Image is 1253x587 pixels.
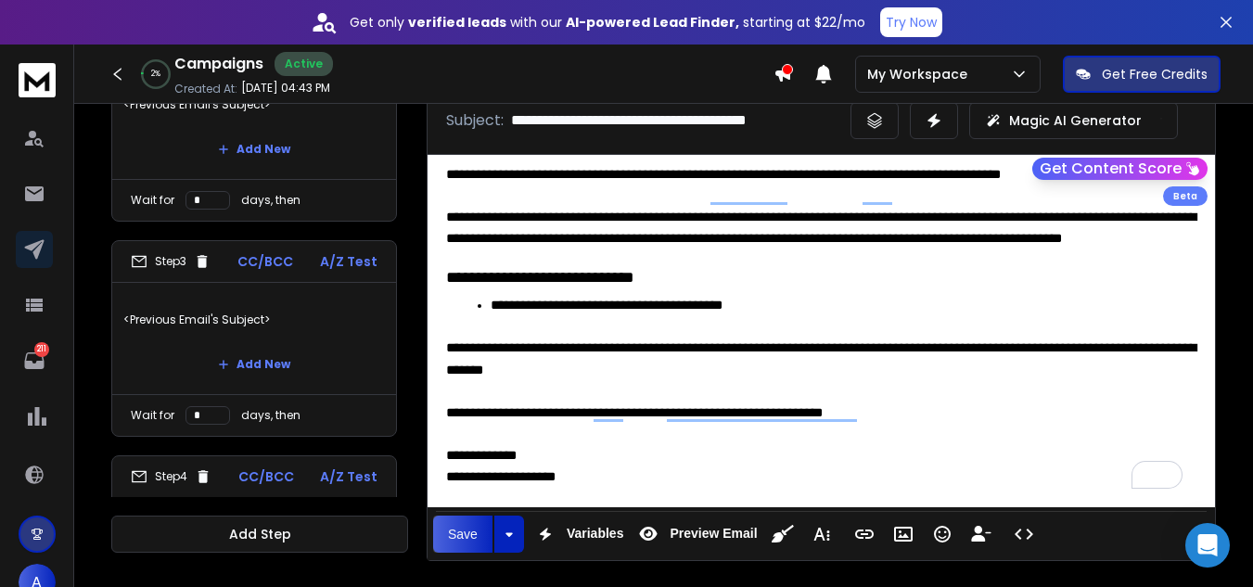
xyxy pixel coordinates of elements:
div: Active [275,52,333,76]
p: CC/BCC [237,252,293,271]
div: Step 3 [131,253,211,270]
p: days, then [241,408,300,423]
p: Magic AI Generator [1009,111,1142,130]
p: Wait for [131,408,174,423]
button: Variables [528,516,628,553]
button: Add New [203,346,305,383]
button: Get Free Credits [1063,56,1221,93]
button: Clean HTML [765,516,800,553]
p: [DATE] 04:43 PM [241,81,330,96]
span: Preview Email [666,526,761,542]
p: 2 % [151,69,160,80]
div: To enrich screen reader interactions, please activate Accessibility in Grammarly extension settings [428,155,1215,507]
p: Get only with our starting at $22/mo [350,13,865,32]
p: Get Free Credits [1102,65,1208,83]
button: Add New [203,131,305,168]
p: A/Z Test [320,252,377,271]
p: <Previous Email's Subject> [123,294,385,346]
button: Add Step [111,516,408,553]
a: 211 [16,342,53,379]
h1: Campaigns [174,53,263,75]
p: A/Z Test [320,467,377,486]
button: Preview Email [631,516,761,553]
button: Get Content Score [1032,158,1208,180]
div: Beta [1163,186,1208,206]
strong: AI-powered Lead Finder, [566,13,739,32]
button: Save [433,516,492,553]
p: My Workspace [867,65,975,83]
button: Insert Image (Ctrl+P) [886,516,921,553]
button: Emoticons [925,516,960,553]
div: Step 4 [131,468,211,485]
div: Open Intercom Messenger [1185,523,1230,568]
p: CC/BCC [238,467,294,486]
li: Step3CC/BCCA/Z Test<Previous Email's Subject>Add NewWait fordays, then [111,240,397,437]
span: Variables [563,526,628,542]
button: Try Now [880,7,942,37]
strong: verified leads [408,13,506,32]
button: More Text [804,516,839,553]
p: Try Now [886,13,937,32]
img: logo [19,63,56,97]
p: Wait for [131,193,174,208]
button: Insert Unsubscribe Link [964,516,999,553]
p: Subject: [446,109,504,132]
p: Created At: [174,82,237,96]
p: <Previous Email's Subject> [123,79,385,131]
button: Insert Link (Ctrl+K) [847,516,882,553]
li: Step2CC/BCCA/Z Test<Previous Email's Subject>Add NewWait fordays, then [111,25,397,222]
p: 211 [34,342,49,357]
p: days, then [241,193,300,208]
button: Code View [1006,516,1042,553]
button: Magic AI Generator [969,102,1178,139]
